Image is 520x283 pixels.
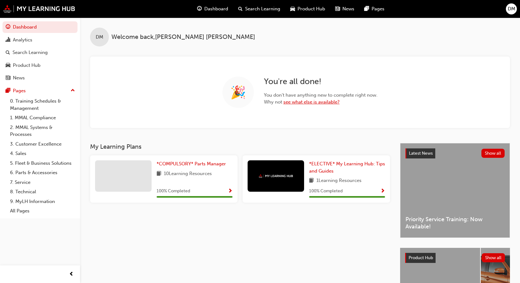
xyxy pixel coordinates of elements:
span: *ELECTIVE* My Learning Hub: Tips and Guides [309,161,385,174]
span: Welcome back , [PERSON_NAME] [PERSON_NAME] [111,34,255,41]
span: Pages [372,5,384,13]
div: Product Hub [13,62,40,69]
span: Latest News [409,151,433,156]
a: 3. Customer Excellence [8,139,78,149]
button: DM [506,3,517,14]
button: Show Progress [228,187,233,195]
span: Search Learning [245,5,280,13]
span: up-icon [71,87,75,95]
a: 6. Parts & Accessories [8,168,78,178]
h3: My Learning Plans [90,143,390,150]
span: prev-icon [69,270,74,278]
button: Show Progress [380,187,385,195]
span: news-icon [335,5,340,13]
a: Search Learning [3,47,78,58]
span: Product Hub [409,255,433,260]
div: Analytics [13,36,32,44]
a: Analytics [3,34,78,46]
div: Pages [13,87,26,94]
a: search-iconSearch Learning [233,3,285,15]
a: All Pages [8,206,78,216]
a: pages-iconPages [359,3,389,15]
span: 10 Learning Resources [164,170,212,178]
span: guage-icon [197,5,202,13]
span: News [342,5,354,13]
span: book-icon [157,170,161,178]
a: see what else is available? [283,99,340,105]
a: car-iconProduct Hub [285,3,330,15]
span: car-icon [290,5,295,13]
span: Product Hub [298,5,325,13]
button: Pages [3,85,78,97]
a: 4. Sales [8,149,78,158]
span: Show Progress [228,189,233,194]
img: mmal [259,174,293,178]
a: 2. MMAL Systems & Processes [8,123,78,139]
span: Why not [264,99,378,106]
span: search-icon [6,50,10,56]
span: search-icon [238,5,243,13]
a: 1. MMAL Compliance [8,113,78,123]
span: news-icon [6,75,10,81]
a: 8. Technical [8,187,78,197]
span: DM [96,34,103,41]
a: Dashboard [3,21,78,33]
button: Show all [482,253,505,262]
button: DashboardAnalyticsSearch LearningProduct HubNews [3,20,78,85]
span: DM [508,5,515,13]
span: Dashboard [204,5,228,13]
span: Priority Service Training: Now Available! [405,216,505,230]
span: book-icon [309,177,314,185]
div: Search Learning [13,49,48,56]
span: 1 Learning Resources [316,177,362,185]
a: guage-iconDashboard [192,3,233,15]
span: 100 % Completed [157,188,190,195]
span: 100 % Completed [309,188,343,195]
img: mmal [3,5,75,13]
a: 7. Service [8,178,78,187]
span: You don't have anything new to complete right now. [264,92,378,99]
div: News [13,74,25,82]
a: Latest NewsShow all [405,148,505,158]
a: *COMPULSORY* Parts Manager [157,160,228,168]
span: Show Progress [380,189,385,194]
a: *ELECTIVE* My Learning Hub: Tips and Guides [309,160,385,174]
a: 9. MyLH Information [8,197,78,206]
a: 5. Fleet & Business Solutions [8,158,78,168]
a: Latest NewsShow allPriority Service Training: Now Available! [400,143,510,238]
h2: You're all done! [264,77,378,87]
button: Show all [481,149,505,158]
span: car-icon [6,63,10,68]
a: Product HubShow all [405,253,505,263]
span: pages-icon [364,5,369,13]
span: pages-icon [6,88,10,94]
span: *COMPULSORY* Parts Manager [157,161,226,167]
span: guage-icon [6,24,10,30]
span: chart-icon [6,37,10,43]
span: 🎉 [230,89,246,96]
a: Product Hub [3,60,78,71]
a: news-iconNews [330,3,359,15]
a: News [3,72,78,84]
a: 0. Training Schedules & Management [8,96,78,113]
